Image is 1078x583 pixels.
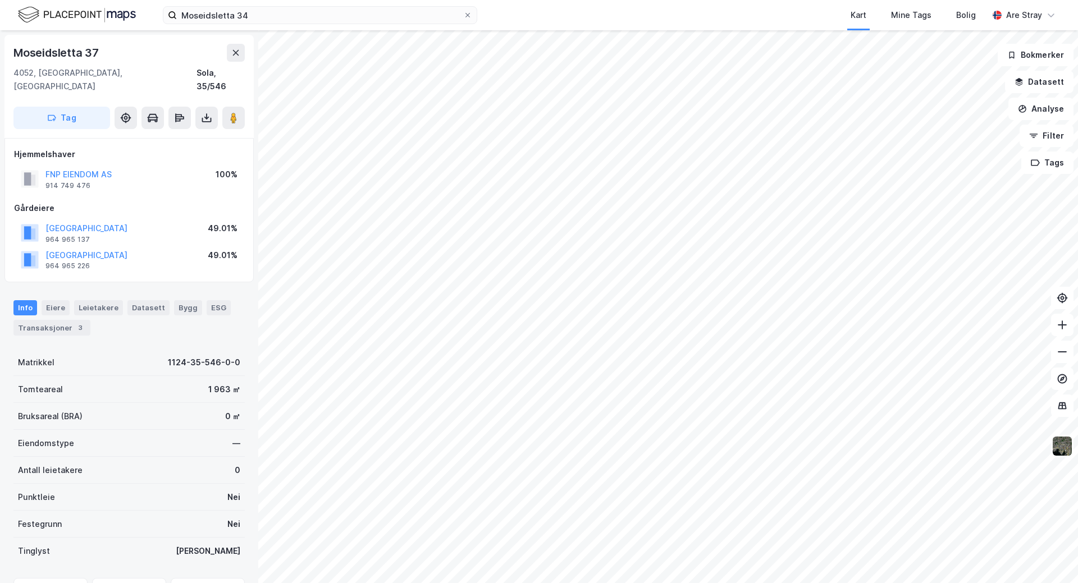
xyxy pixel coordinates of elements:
div: Antall leietakere [18,463,83,477]
div: Are Stray [1006,8,1042,22]
div: Matrikkel [18,356,54,369]
div: 1 963 ㎡ [208,383,240,396]
div: Festegrunn [18,517,62,531]
button: Datasett [1005,71,1074,93]
button: Analyse [1008,98,1074,120]
img: 9k= [1052,435,1073,457]
div: Hjemmelshaver [14,148,244,161]
div: 0 ㎡ [225,410,240,423]
div: Bolig [956,8,976,22]
div: 4052, [GEOGRAPHIC_DATA], [GEOGRAPHIC_DATA] [13,66,197,93]
div: Nei [227,490,240,504]
div: 3 [75,322,86,333]
div: Kart [851,8,866,22]
div: — [232,437,240,450]
div: 964 965 137 [45,235,90,244]
div: Transaksjoner [13,320,90,336]
div: 100% [216,168,237,181]
div: 1124-35-546-0-0 [168,356,240,369]
div: Punktleie [18,490,55,504]
div: Leietakere [74,300,123,315]
div: 49.01% [208,249,237,262]
div: Mine Tags [891,8,931,22]
button: Bokmerker [998,44,1074,66]
div: 49.01% [208,222,237,235]
div: Tomteareal [18,383,63,396]
div: Eiendomstype [18,437,74,450]
div: Info [13,300,37,315]
div: Eiere [42,300,70,315]
div: 914 749 476 [45,181,90,190]
iframe: Chat Widget [1022,529,1078,583]
div: Sola, 35/546 [197,66,245,93]
div: ESG [207,300,231,315]
div: Moseidsletta 37 [13,44,101,62]
div: 0 [235,463,240,477]
button: Tags [1021,152,1074,174]
div: Nei [227,517,240,531]
div: [PERSON_NAME] [176,544,240,558]
input: Søk på adresse, matrikkel, gårdeiere, leietakere eller personer [177,7,463,24]
div: Bruksareal (BRA) [18,410,83,423]
div: Bygg [174,300,202,315]
div: Tinglyst [18,544,50,558]
div: 964 965 226 [45,261,90,270]
div: Datasett [127,300,170,315]
button: Tag [13,107,110,129]
div: Gårdeiere [14,201,244,215]
img: logo.f888ab2527a4732fd821a326f86c7f29.svg [18,5,136,25]
button: Filter [1020,125,1074,147]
